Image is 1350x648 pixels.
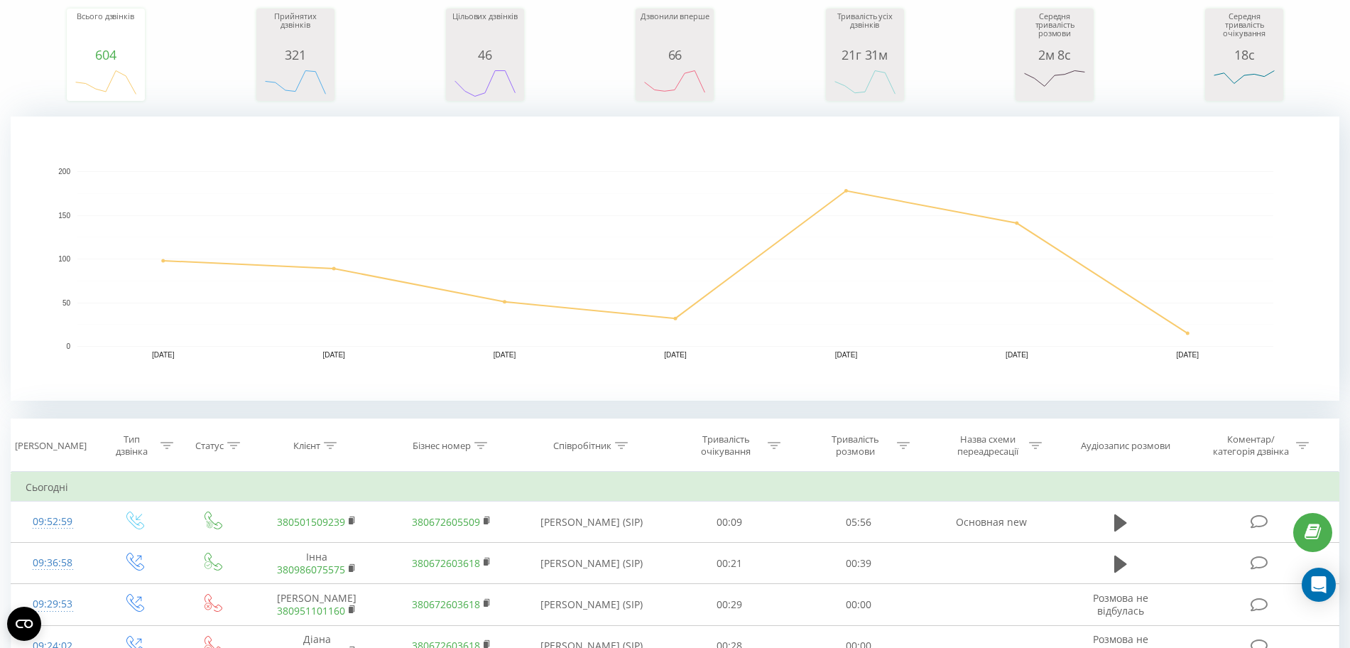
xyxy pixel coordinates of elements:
[152,351,175,359] text: [DATE]
[450,62,521,104] svg: A chart.
[817,433,893,458] div: Тривалість розмови
[277,515,345,529] a: 380501509239
[15,440,87,452] div: [PERSON_NAME]
[794,584,924,625] td: 00:00
[924,502,1059,543] td: Основная new
[260,48,331,62] div: 321
[1019,62,1090,104] svg: A chart.
[639,62,710,104] svg: A chart.
[688,433,764,458] div: Тривалість очікування
[1209,12,1280,48] div: Середня тривалість очікування
[794,543,924,584] td: 00:39
[260,12,331,48] div: Прийнятих дзвінків
[1006,351,1028,359] text: [DATE]
[412,556,480,570] a: 380672603618
[519,543,664,584] td: [PERSON_NAME] (SIP)
[639,48,710,62] div: 66
[107,433,157,458] div: Тип дзвінка
[664,351,687,359] text: [DATE]
[195,440,224,452] div: Статус
[58,168,70,175] text: 200
[70,48,141,62] div: 604
[519,584,664,625] td: [PERSON_NAME] (SIP)
[293,440,320,452] div: Клієнт
[249,584,384,625] td: [PERSON_NAME]
[413,440,471,452] div: Бізнес номер
[58,212,70,220] text: 150
[70,12,141,48] div: Всього дзвінків
[11,117,1339,401] svg: A chart.
[829,48,900,62] div: 21г 31м
[1081,440,1170,452] div: Аудіозапис розмови
[829,12,900,48] div: Тривалість усіх дзвінків
[26,590,80,618] div: 09:29:53
[1209,62,1280,104] svg: A chart.
[665,584,795,625] td: 00:29
[665,502,795,543] td: 00:09
[26,549,80,577] div: 09:36:58
[249,543,384,584] td: Інна
[58,255,70,263] text: 100
[665,543,795,584] td: 00:21
[277,604,345,617] a: 380951101160
[1302,568,1336,602] div: Open Intercom Messenger
[1093,591,1148,617] span: Розмова не відбулась
[1019,12,1090,48] div: Середня тривалість розмови
[1209,433,1292,458] div: Коментар/категорія дзвінка
[949,433,1025,458] div: Назва схеми переадресації
[639,12,710,48] div: Дзвонили вперше
[835,351,858,359] text: [DATE]
[277,563,345,576] a: 380986075575
[62,299,71,307] text: 50
[450,12,521,48] div: Цільових дзвінків
[1019,48,1090,62] div: 2м 8с
[322,351,345,359] text: [DATE]
[260,62,331,104] svg: A chart.
[66,342,70,350] text: 0
[26,508,80,536] div: 09:52:59
[1177,351,1199,359] text: [DATE]
[1209,48,1280,62] div: 18с
[794,502,924,543] td: 05:56
[7,607,41,641] button: Open CMP widget
[553,440,611,452] div: Співробітник
[412,598,480,611] a: 380672603618
[412,515,480,529] a: 380672605509
[450,48,521,62] div: 46
[11,473,1339,502] td: Сьогодні
[829,62,900,104] svg: A chart.
[494,351,516,359] text: [DATE]
[70,62,141,104] svg: A chart.
[519,502,664,543] td: [PERSON_NAME] (SIP)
